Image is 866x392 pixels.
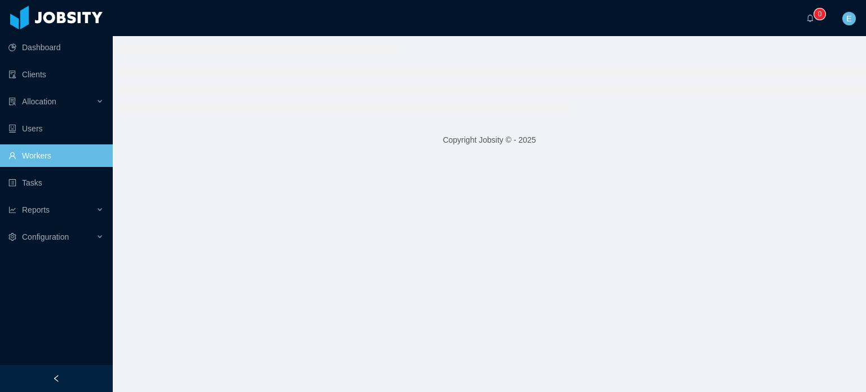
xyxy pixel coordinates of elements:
span: E [846,12,851,25]
a: icon: profileTasks [8,171,104,194]
i: icon: solution [8,98,16,105]
i: icon: bell [806,14,814,22]
a: icon: auditClients [8,63,104,86]
i: icon: line-chart [8,206,16,214]
a: icon: robotUsers [8,117,104,140]
a: icon: pie-chartDashboard [8,36,104,59]
i: icon: setting [8,233,16,241]
span: Allocation [22,97,56,106]
a: icon: userWorkers [8,144,104,167]
span: Reports [22,205,50,214]
span: Configuration [22,232,69,241]
sup: 0 [814,8,825,20]
footer: Copyright Jobsity © - 2025 [113,121,866,160]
